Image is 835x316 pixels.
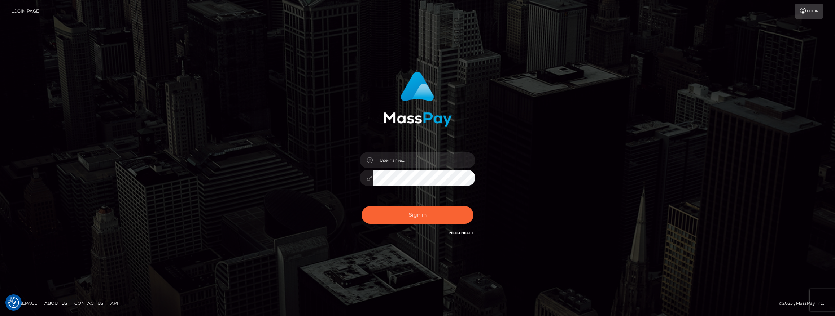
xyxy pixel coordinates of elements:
[383,72,452,127] img: MassPay Login
[362,206,473,224] button: Sign in
[8,298,40,309] a: Homepage
[8,297,19,308] button: Consent Preferences
[795,4,823,19] a: Login
[41,298,70,309] a: About Us
[449,231,473,235] a: Need Help?
[108,298,121,309] a: API
[779,299,830,307] div: © 2025 , MassPay Inc.
[8,297,19,308] img: Revisit consent button
[11,4,39,19] a: Login Page
[373,152,475,168] input: Username...
[71,298,106,309] a: Contact Us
